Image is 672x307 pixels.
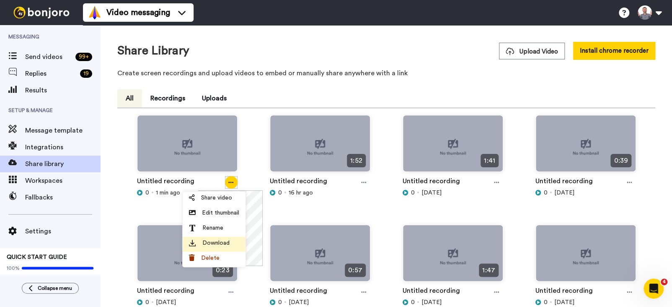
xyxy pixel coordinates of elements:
span: 1:47 [479,264,498,277]
span: 0:39 [610,154,631,167]
span: Share library [25,159,101,169]
button: Recordings [142,89,194,107]
span: Delete [201,254,220,262]
span: 0 [145,298,149,307]
div: 16 hr ago [270,189,370,197]
a: Untitled recording [137,176,194,189]
div: [DATE] [270,298,370,307]
img: no-thumbnail.jpg [536,225,636,288]
div: [DATE] [403,189,503,197]
a: Untitled recording [403,286,460,298]
a: Untitled recording [535,286,593,298]
span: Results [25,85,101,95]
span: Integrations [25,142,101,152]
span: 0 [278,189,282,197]
div: 99 + [75,53,92,61]
span: Message template [25,125,101,136]
span: 4 [661,279,667,285]
button: Upload Video [499,43,565,59]
img: bj-logo-header-white.svg [10,7,73,18]
span: Edit thumbnail [202,209,239,217]
span: Fallbacks [25,192,101,202]
span: 100% [7,265,20,271]
a: Untitled recording [270,176,327,189]
div: [DATE] [403,298,503,307]
span: Collapse menu [38,285,72,292]
span: 1:41 [481,154,498,167]
span: 0 [544,298,548,307]
h1: Share Library [117,44,189,57]
div: [DATE] [137,298,238,307]
span: 1:52 [347,154,365,167]
span: Share video [201,194,232,202]
a: Untitled recording [403,176,460,189]
div: 1 min ago [137,189,238,197]
a: Untitled recording [137,286,194,298]
button: All [117,89,142,107]
span: 0 [278,298,282,307]
span: 0 [411,189,415,197]
button: Collapse menu [22,283,79,294]
img: no-thumbnail.jpg [536,115,636,179]
p: Create screen recordings and upload videos to embed or manually share anywhere with a link [117,68,655,78]
a: Untitled recording [535,176,593,189]
a: Untitled recording [270,286,327,298]
img: no-thumbnail.jpg [403,115,503,179]
span: Rename [202,224,223,232]
img: no-thumbnail.jpg [270,225,370,288]
span: Workspaces [25,176,101,186]
iframe: Intercom live chat [644,279,664,299]
span: Settings [25,226,101,236]
span: QUICK START GUIDE [7,254,67,260]
span: 0 [145,189,149,197]
img: no-thumbnail.jpg [137,115,237,179]
img: no-thumbnail.jpg [403,225,503,288]
img: no-thumbnail.jpg [270,115,370,179]
span: Replies [25,69,77,79]
span: Download [202,239,230,247]
span: 0:23 [212,264,233,277]
span: 0:57 [345,264,365,277]
button: Uploads [194,89,235,107]
span: Video messaging [106,7,170,18]
div: 19 [80,69,92,78]
span: Upload Video [506,47,558,56]
button: Install chrome recorder [573,42,655,60]
span: Send videos [25,52,72,62]
img: no-thumbnail.jpg [137,225,237,288]
div: [DATE] [535,298,636,307]
img: vm-color.svg [88,6,101,19]
div: [DATE] [535,189,636,197]
span: 0 [411,298,415,307]
span: 0 [544,189,548,197]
